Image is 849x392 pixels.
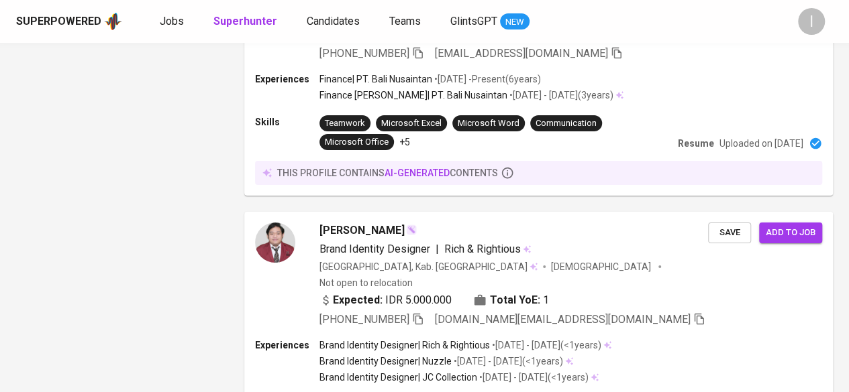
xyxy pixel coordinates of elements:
[536,117,597,130] div: Communication
[319,276,413,289] p: Not open to relocation
[708,222,751,243] button: Save
[255,115,319,129] p: Skills
[255,72,319,86] p: Experiences
[389,13,423,30] a: Teams
[213,15,277,27] b: Superhunter
[385,168,450,178] span: AI-generated
[277,166,498,180] p: this profile contains contents
[381,117,442,130] div: Microsoft Excel
[389,15,421,27] span: Teams
[500,15,530,29] span: NEW
[319,338,490,352] p: Brand Identity Designer | Rich & Rightious
[719,137,803,150] p: Uploaded on [DATE]
[458,117,519,130] div: Microsoft Word
[450,15,497,27] span: GlintsGPT
[319,243,430,255] span: Brand Identity Designer
[490,338,601,352] p: • [DATE] - [DATE] ( <1 years )
[759,222,822,243] button: Add to job
[452,354,563,368] p: • [DATE] - [DATE] ( <1 years )
[319,222,405,239] span: [PERSON_NAME]
[435,313,691,326] span: [DOMAIN_NAME][EMAIL_ADDRESS][DOMAIN_NAME]
[551,260,653,273] span: [DEMOGRAPHIC_DATA]
[319,354,452,368] p: Brand Identity Designer | Nuzzle
[325,117,365,130] div: Teamwork
[319,371,477,384] p: Brand Identity Designer | JC Collection
[507,88,613,102] p: • [DATE] - [DATE] ( 3 years )
[16,11,122,31] a: Superpoweredapp logo
[406,224,417,235] img: magic_wand.svg
[444,243,521,255] span: Rich & Rightious
[319,88,507,102] p: Finance [PERSON_NAME] | PT. Bali Nusaintan
[319,313,409,326] span: [PHONE_NUMBER]
[255,338,319,352] p: Experiences
[333,292,383,308] b: Expected:
[435,47,608,60] span: [EMAIL_ADDRESS][DOMAIN_NAME]
[104,11,122,31] img: app logo
[490,292,540,308] b: Total YoE:
[213,13,280,30] a: Superhunter
[543,292,549,308] span: 1
[319,47,409,60] span: [PHONE_NUMBER]
[477,371,589,384] p: • [DATE] - [DATE] ( <1 years )
[798,8,825,35] div: I
[450,13,530,30] a: GlintsGPT NEW
[160,15,184,27] span: Jobs
[319,72,432,86] p: Finance | PT. Bali Nusaintan
[255,222,295,263] img: cf8ecd8a9f14b884d64c6927a04fce5d.jpg
[307,15,360,27] span: Candidates
[16,14,101,29] div: Superpowered
[319,260,538,273] div: [GEOGRAPHIC_DATA], Kab. [GEOGRAPHIC_DATA]
[436,241,439,257] span: |
[319,292,452,308] div: IDR 5.000.000
[160,13,187,30] a: Jobs
[399,135,410,149] p: +5
[715,225,744,241] span: Save
[678,137,714,150] p: Resume
[432,72,541,86] p: • [DATE] - Present ( 6 years )
[766,225,815,241] span: Add to job
[325,136,389,149] div: Microsoft Office
[307,13,362,30] a: Candidates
